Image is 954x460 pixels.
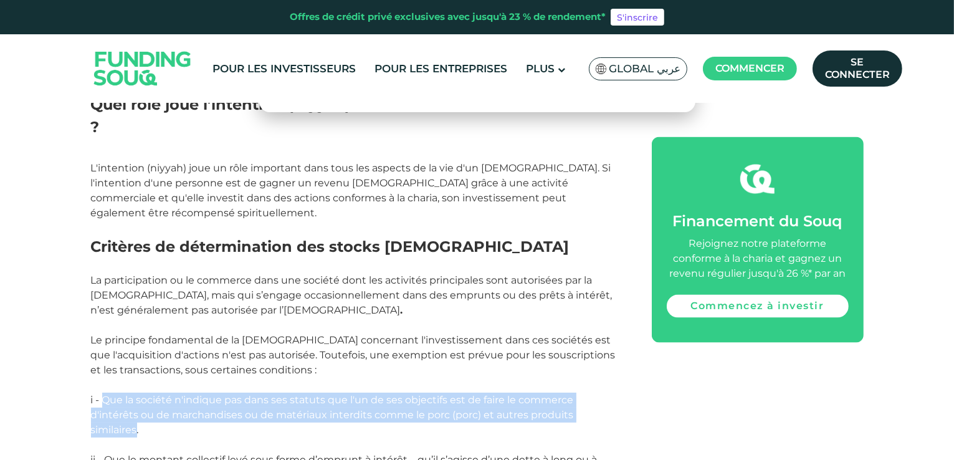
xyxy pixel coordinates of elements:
[91,237,570,256] font: Critères de détermination des stocks [DEMOGRAPHIC_DATA]
[596,64,607,74] img: Drapeau de l'Afrique du Sud
[401,304,403,316] font: .
[372,59,511,79] a: Pour les entreprises
[91,162,611,219] font: L'intention (niyyah) joue un rôle important dans tous les aspects de la vie d'un [DEMOGRAPHIC_DAT...
[813,50,902,87] a: Se connecter
[91,334,616,376] font: Le principe fondamental de la [DEMOGRAPHIC_DATA] concernant l'investissement dans ces sociétés es...
[91,274,613,316] font: La participation ou le commerce dans une société dont les activités principales sont autorisées p...
[375,62,508,75] font: Pour les entreprises
[667,295,849,318] a: Commencez à investir
[609,62,680,75] font: Global عربي
[691,300,824,312] font: Commencez à investir
[290,11,606,22] font: Offres de crédit privé exclusives avec jusqu'à 23 % de rendement*
[715,62,785,74] font: Commencer
[617,12,658,23] font: S'inscrire
[527,62,555,75] font: Plus
[669,237,846,279] font: Rejoignez notre plateforme conforme à la charia et gagnez un revenu régulier jusqu'à 26 %* par an
[82,37,204,100] img: Logo
[740,162,775,196] img: fsicon
[210,59,360,79] a: Pour les investisseurs
[825,56,890,80] font: Se connecter
[673,212,842,230] font: Financement du Souq
[611,9,664,26] a: S'inscrire
[213,62,356,75] font: Pour les investisseurs
[91,394,574,436] font: i - Que la société n'indique pas dans ses statuts que l'un de ses objectifs est de faire le comme...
